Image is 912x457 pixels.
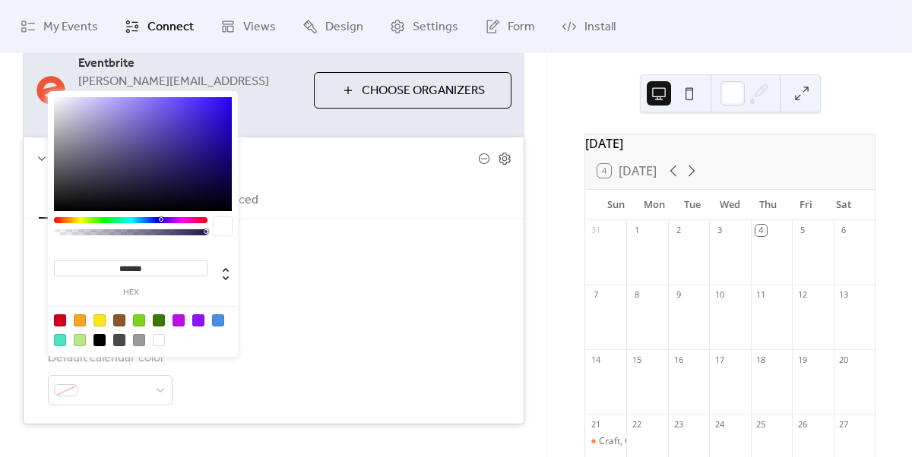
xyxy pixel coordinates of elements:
div: 12 [796,289,808,301]
div: #50E3C2 [54,334,66,346]
div: #9B9B9B [133,334,145,346]
div: 11 [755,289,767,301]
div: Tue [673,190,711,220]
div: 31 [590,225,601,236]
div: #8B572A [113,314,125,326]
div: 3 [714,225,725,236]
div: 19 [796,354,808,365]
span: My Events [43,18,98,36]
div: #000000 [93,334,106,346]
img: eventbrite [36,75,66,106]
div: 24 [714,419,725,430]
div: Fri [787,190,825,220]
div: Wed [711,190,749,220]
div: 1 [631,225,642,236]
a: Design [291,6,375,47]
div: Craft, Color, Sip & Chat: a Fall Creative Social [585,435,626,448]
span: Install [584,18,616,36]
a: Form [473,6,546,47]
div: 14 [590,354,601,365]
div: Default calendar color [48,349,169,367]
button: Settings [39,180,109,219]
div: 10 [714,289,725,301]
div: Sat [825,190,863,220]
div: 27 [838,419,850,430]
div: 17 [714,354,725,365]
span: Views [243,18,276,36]
div: 15 [631,354,642,365]
div: 16 [673,354,684,365]
div: #4A90E2 [212,314,224,326]
a: Settings [378,6,470,47]
div: 13 [838,289,850,301]
div: #F8E71C [93,314,106,326]
div: 18 [755,354,767,365]
div: #F5A623 [74,314,86,326]
div: 21 [590,419,601,430]
a: My Events [9,6,109,47]
div: 23 [673,419,684,430]
div: #BD10E0 [173,314,185,326]
div: #B8E986 [74,334,86,346]
div: 26 [796,419,808,430]
div: 22 [631,419,642,430]
div: 8 [631,289,642,301]
span: Design [325,18,363,36]
span: Eventbrite [78,55,302,73]
div: 7 [590,289,601,301]
div: #417505 [153,314,165,326]
a: Views [209,6,287,47]
div: [DATE] [585,134,875,153]
div: 5 [796,225,808,236]
div: 9 [673,289,684,301]
a: Connect [113,6,205,47]
div: Sun [597,190,635,220]
div: 4 [755,225,767,236]
div: #D0021B [54,314,66,326]
div: 20 [838,354,850,365]
div: Thu [749,190,787,220]
span: Settings [413,18,458,36]
div: #7ED321 [133,314,145,326]
button: Choose Organizers [314,72,511,109]
span: Connect [147,18,194,36]
div: 2 [673,225,684,236]
div: 6 [838,225,850,236]
a: Install [550,6,627,47]
span: [PERSON_NAME][EMAIL_ADDRESS][DOMAIN_NAME] [78,73,302,109]
span: Form [508,18,535,36]
div: #9013FE [192,314,204,326]
div: 25 [755,419,767,430]
div: #4A4A4A [113,334,125,346]
span: Room for Calm [52,150,478,169]
div: Mon [635,190,673,220]
label: hex [54,288,207,297]
div: Craft, Color, Sip & Chat: a Fall Creative Social [599,435,788,448]
span: Choose Organizers [362,82,485,100]
div: #FFFFFF [153,334,165,346]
